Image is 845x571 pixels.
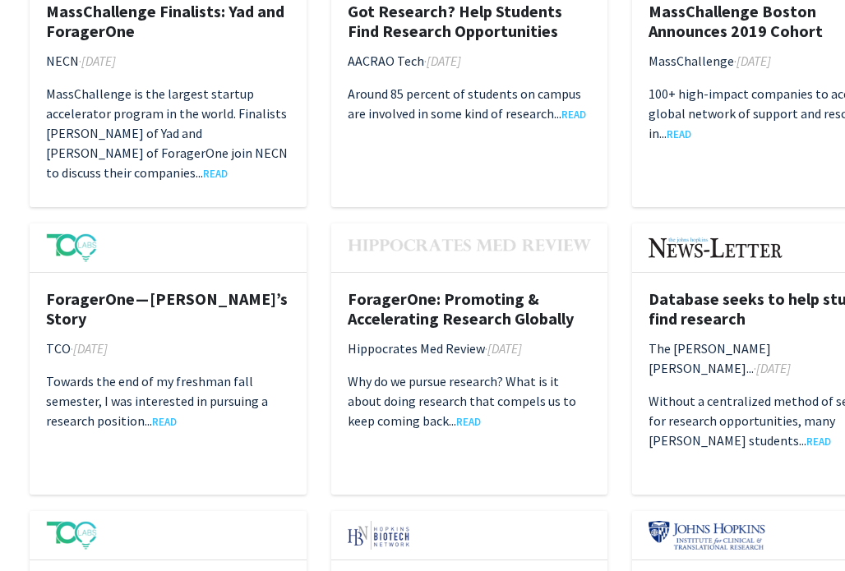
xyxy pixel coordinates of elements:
img: TCO.png [46,521,97,550]
a: Opens in a new tab [152,415,177,428]
p: AACRAO Tech [348,51,592,71]
a: Opens in a new tab [806,435,831,448]
span: [DATE] [427,53,461,69]
span: [DATE] [756,360,791,376]
span: [DATE] [487,340,522,357]
a: Opens in a new tab [561,108,586,121]
span: · [754,360,756,376]
p: TCO [46,338,290,358]
h5: MassChallenge Finalists: Yad and ForagerOne [46,2,290,41]
span: · [71,340,73,357]
p: Why do we pursue research? What is it about doing research that compels us to keep coming back... [348,371,592,431]
span: · [734,53,736,69]
h5: ForagerOne — [PERSON_NAME]’s Story [46,289,290,329]
iframe: Chat [12,497,70,559]
span: [DATE] [81,53,116,69]
img: JHU_ICTR.png [649,521,764,550]
span: · [485,340,487,357]
p: NECN [46,51,290,71]
p: Around 85 percent of students on campus are involved in some kind of research... [348,84,592,123]
img: Hippocrates_Medical_Review.png [348,239,592,252]
span: [DATE] [73,340,108,357]
p: MassChallenge is the largest startup accelerator program in the world. Finalists [PERSON_NAME] of... [46,84,290,182]
span: · [424,53,427,69]
a: Opens in a new tab [456,415,481,428]
h5: ForagerOne: Promoting & Accelerating Research Globally [348,289,592,329]
h5: Got Research? Help Students Find Research Opportunities [348,2,592,41]
a: Opens in a new tab [203,167,228,180]
img: TCO.png [46,233,97,262]
img: HBN.png [348,521,410,550]
span: [DATE] [736,53,771,69]
span: · [79,53,81,69]
p: Towards the end of my freshman fall semester, I was interested in pursuing a research position... [46,371,290,431]
img: JHU_Newsletter.png [649,237,783,258]
p: Hippocrates Med Review [348,338,592,358]
a: Opens in a new tab [667,127,691,140]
